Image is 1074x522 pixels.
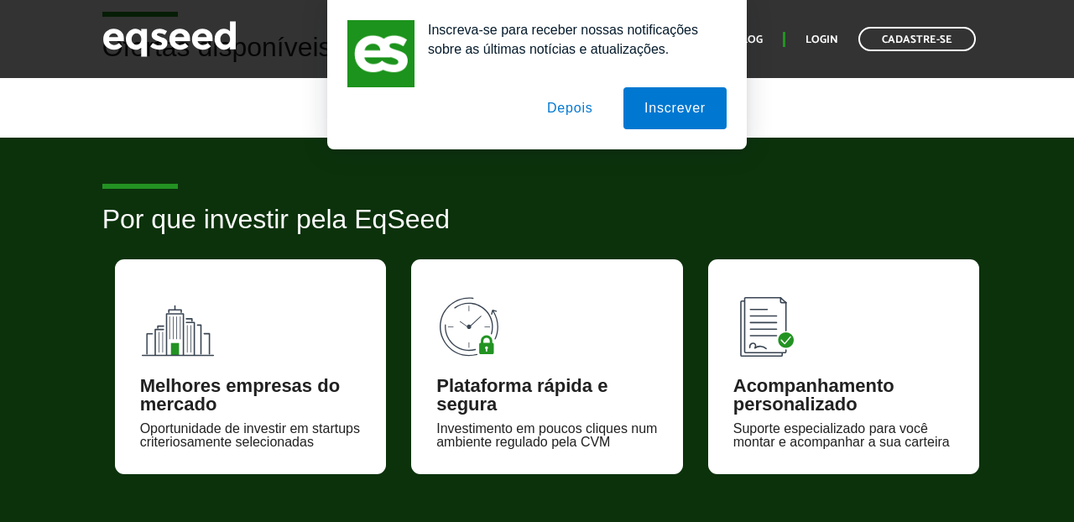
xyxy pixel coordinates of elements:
div: Suporte especializado para você montar e acompanhar a sua carteira [733,422,955,449]
div: Melhores empresas do mercado [140,377,362,414]
div: Plataforma rápida e segura [436,377,658,414]
button: Inscrever [623,87,727,129]
img: notification icon [347,20,414,87]
div: Oportunidade de investir em startups criteriosamente selecionadas [140,422,362,449]
img: 90x90_lista.svg [733,284,809,360]
h2: Por que investir pela EqSeed [102,205,972,259]
div: Acompanhamento personalizado [733,377,955,414]
button: Depois [526,87,614,129]
div: Investimento em poucos cliques num ambiente regulado pela CVM [436,422,658,449]
img: 90x90_fundos.svg [140,284,216,360]
img: 90x90_tempo.svg [436,284,512,360]
div: Inscreva-se para receber nossas notificações sobre as últimas notícias e atualizações. [414,20,727,59]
